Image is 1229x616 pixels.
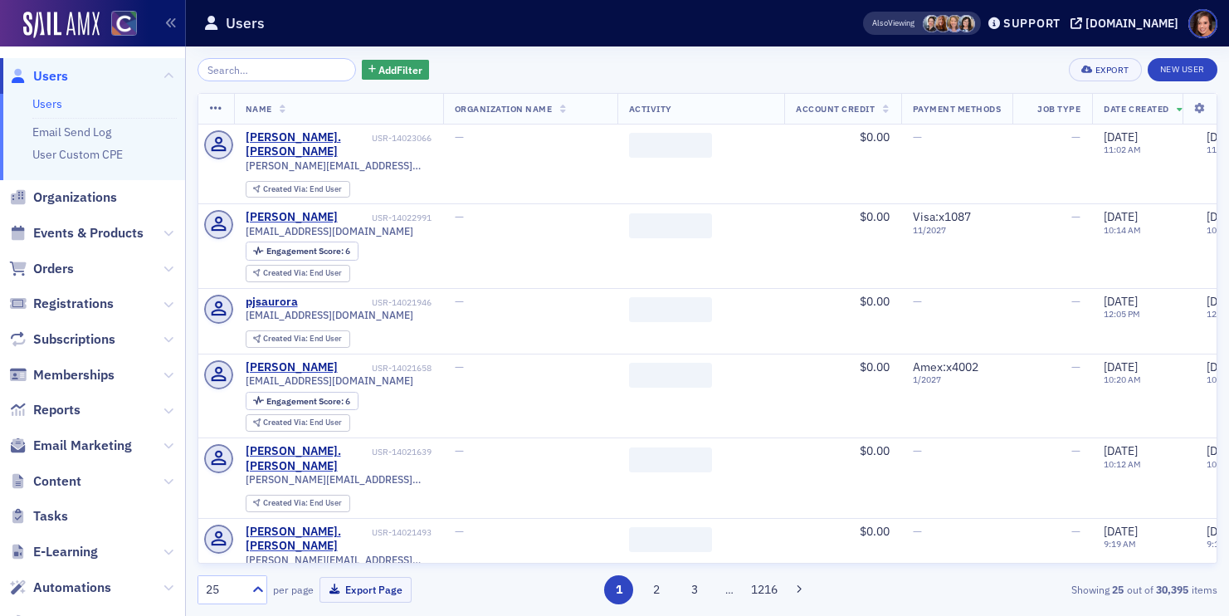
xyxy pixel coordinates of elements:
[246,392,358,410] div: Engagement Score: 6
[33,366,115,384] span: Memberships
[1104,209,1138,224] span: [DATE]
[923,15,940,32] span: Pamela Galey-Coleman
[1104,308,1140,320] time: 12:05 PM
[33,507,68,526] span: Tasks
[1071,524,1080,539] span: —
[246,525,369,554] a: [PERSON_NAME].[PERSON_NAME]
[246,265,350,282] div: Created Via: End User
[1071,359,1080,374] span: —
[246,210,338,225] a: [PERSON_NAME]
[629,103,672,115] span: Activity
[9,260,74,278] a: Orders
[1104,294,1138,309] span: [DATE]
[889,582,1217,597] div: Showing out of items
[604,575,633,604] button: 1
[629,297,712,322] span: ‌
[246,330,350,348] div: Created Via: End User
[1037,103,1080,115] span: Job Type
[263,185,342,194] div: End User
[680,575,709,604] button: 3
[33,579,111,597] span: Automations
[33,188,117,207] span: Organizations
[1085,16,1178,31] div: [DOMAIN_NAME]
[1188,9,1217,38] span: Profile
[340,213,432,223] div: USR-14022991
[263,499,342,508] div: End User
[629,447,712,472] span: ‌
[1148,58,1217,81] a: New User
[1104,130,1138,144] span: [DATE]
[1104,443,1138,458] span: [DATE]
[913,524,922,539] span: —
[913,294,922,309] span: —
[32,147,123,162] a: User Custom CPE
[455,443,464,458] span: —
[263,267,310,278] span: Created Via :
[9,507,68,526] a: Tasks
[9,579,111,597] a: Automations
[913,359,978,374] span: Amex : x4002
[958,15,975,32] span: Stacy Svendsen
[362,60,430,81] button: AddFilter
[266,245,345,257] span: Engagement Score :
[1071,443,1080,458] span: —
[263,335,342,344] div: End User
[246,130,369,159] a: [PERSON_NAME].[PERSON_NAME]
[1071,130,1080,144] span: —
[9,437,132,455] a: Email Marketing
[263,497,310,508] span: Created Via :
[246,225,413,237] span: [EMAIL_ADDRESS][DOMAIN_NAME]
[9,67,68,86] a: Users
[872,17,888,28] div: Also
[1104,538,1136,550] time: 9:19 AM
[33,330,115,349] span: Subscriptions
[9,330,115,349] a: Subscriptions
[860,524,890,539] span: $0.00
[226,13,265,33] h1: Users
[246,473,432,486] span: [PERSON_NAME][EMAIL_ADDRESS][PERSON_NAME][DOMAIN_NAME]
[913,130,922,144] span: —
[1104,458,1141,470] time: 10:12 AM
[246,295,298,310] a: pjsaurora
[455,209,464,224] span: —
[860,294,890,309] span: $0.00
[455,103,553,115] span: Organization Name
[455,130,464,144] span: —
[246,309,413,321] span: [EMAIL_ADDRESS][DOMAIN_NAME]
[718,582,741,597] span: …
[934,15,952,32] span: Sheila Duggan
[1003,16,1061,31] div: Support
[1104,103,1168,115] span: Date Created
[378,62,422,77] span: Add Filter
[629,213,712,238] span: ‌
[263,417,310,428] span: Created Via :
[246,495,350,512] div: Created Via: End User
[1110,582,1127,597] strong: 25
[629,133,712,158] span: ‌
[246,444,369,473] a: [PERSON_NAME].[PERSON_NAME]
[206,581,242,599] div: 25
[1104,144,1141,155] time: 11:02 AM
[372,447,432,457] div: USR-14021639
[340,363,432,374] div: USR-14021658
[1071,209,1080,224] span: —
[9,401,80,419] a: Reports
[913,209,971,224] span: Visa : x1087
[33,437,132,455] span: Email Marketing
[796,103,875,115] span: Account Credit
[266,395,345,407] span: Engagement Score :
[1104,359,1138,374] span: [DATE]
[372,133,432,144] div: USR-14023066
[860,359,890,374] span: $0.00
[1104,374,1141,385] time: 10:20 AM
[246,360,338,375] a: [PERSON_NAME]
[266,247,350,256] div: 6
[1104,224,1141,236] time: 10:14 AM
[198,58,356,81] input: Search…
[33,224,144,242] span: Events & Products
[246,242,358,260] div: Engagement Score: 6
